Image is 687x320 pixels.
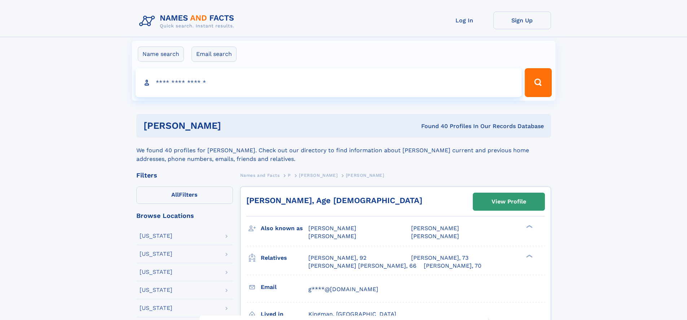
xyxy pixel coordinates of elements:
[411,225,459,232] span: [PERSON_NAME]
[140,251,172,257] div: [US_STATE]
[321,122,544,130] div: Found 40 Profiles In Our Records Database
[308,225,356,232] span: [PERSON_NAME]
[424,262,481,270] a: [PERSON_NAME], 70
[171,191,179,198] span: All
[525,68,551,97] button: Search Button
[346,173,384,178] span: [PERSON_NAME]
[524,254,533,258] div: ❯
[299,173,338,178] span: [PERSON_NAME]
[136,12,240,31] img: Logo Names and Facts
[261,222,308,234] h3: Also known as
[308,262,417,270] a: [PERSON_NAME] [PERSON_NAME], 66
[261,252,308,264] h3: Relatives
[140,305,172,311] div: [US_STATE]
[144,121,321,130] h1: [PERSON_NAME]
[140,233,172,239] div: [US_STATE]
[136,68,522,97] input: search input
[288,173,291,178] span: P
[136,172,233,179] div: Filters
[473,193,545,210] a: View Profile
[308,233,356,240] span: [PERSON_NAME]
[492,193,526,210] div: View Profile
[299,171,338,180] a: [PERSON_NAME]
[136,212,233,219] div: Browse Locations
[411,233,459,240] span: [PERSON_NAME]
[261,281,308,293] h3: Email
[436,12,493,29] a: Log In
[191,47,237,62] label: Email search
[524,224,533,229] div: ❯
[288,171,291,180] a: P
[246,196,422,205] a: [PERSON_NAME], Age [DEMOGRAPHIC_DATA]
[140,287,172,293] div: [US_STATE]
[140,269,172,275] div: [US_STATE]
[138,47,184,62] label: Name search
[240,171,280,180] a: Names and Facts
[308,311,396,317] span: Kingman, [GEOGRAPHIC_DATA]
[493,12,551,29] a: Sign Up
[136,137,551,163] div: We found 40 profiles for [PERSON_NAME]. Check out our directory to find information about [PERSON...
[411,254,468,262] a: [PERSON_NAME], 73
[308,254,366,262] a: [PERSON_NAME], 92
[136,187,233,204] label: Filters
